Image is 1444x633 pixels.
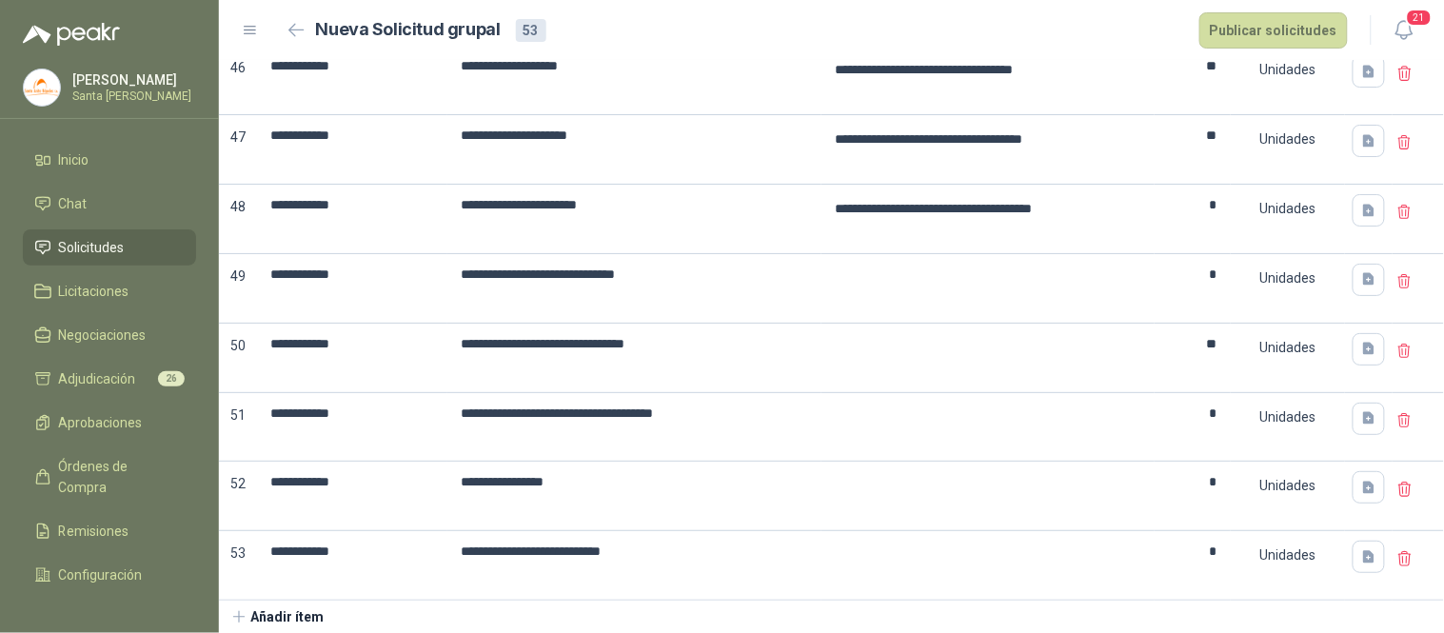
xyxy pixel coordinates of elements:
a: Órdenes de Compra [23,448,196,505]
span: 26 [158,371,185,386]
span: Negociaciones [59,325,147,346]
div: Unidades [1233,117,1343,161]
h2: Nueva Solicitud grupal [316,16,501,44]
p: 52 [219,462,257,531]
div: Unidades [1233,326,1343,369]
span: Adjudicación [59,368,136,389]
div: Unidades [1233,48,1343,91]
img: Logo peakr [23,23,120,46]
button: Añadir ítem [219,601,336,633]
div: 53 [516,19,546,42]
span: Remisiones [59,521,129,542]
a: Chat [23,186,196,222]
span: Inicio [59,149,89,170]
a: Adjudicación26 [23,361,196,397]
a: Remisiones [23,513,196,549]
a: Solicitudes [23,229,196,266]
span: Licitaciones [59,281,129,302]
span: Chat [59,193,88,214]
div: Unidades [1233,187,1343,230]
div: Unidades [1233,533,1343,577]
a: Aprobaciones [23,405,196,441]
a: Licitaciones [23,273,196,309]
p: 47 [219,115,257,185]
button: Publicar solicitudes [1199,12,1348,49]
span: 21 [1406,9,1433,27]
span: Configuración [59,564,143,585]
p: 49 [219,254,257,324]
a: Inicio [23,142,196,178]
p: 50 [219,324,257,393]
div: Unidades [1233,395,1343,439]
p: 48 [219,185,257,254]
a: Configuración [23,557,196,593]
span: Solicitudes [59,237,125,258]
a: Negociaciones [23,317,196,353]
span: Aprobaciones [59,412,143,433]
p: 53 [219,531,257,601]
p: Santa [PERSON_NAME] [72,90,191,102]
img: Company Logo [24,69,60,106]
div: Unidades [1233,256,1343,300]
div: Unidades [1233,464,1343,507]
p: [PERSON_NAME] [72,73,191,87]
span: Órdenes de Compra [59,456,178,498]
p: 51 [219,393,257,463]
button: 21 [1387,13,1421,48]
p: 46 [219,46,257,115]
